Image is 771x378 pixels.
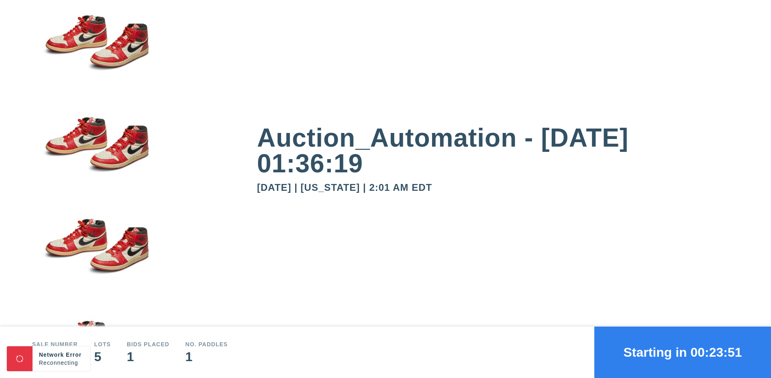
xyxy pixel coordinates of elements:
div: Bids Placed [127,341,169,347]
img: small [32,204,161,306]
div: Auction_Automation - [DATE] 01:36:19 [257,125,739,176]
div: Network Error [39,351,84,359]
div: Sale number [32,341,78,347]
div: No. Paddles [186,341,228,347]
img: small [32,102,161,204]
div: Lots [94,341,110,347]
div: [DATE] | [US_STATE] | 2:01 AM EDT [257,183,739,192]
div: 1 [186,350,228,363]
div: Reconnecting [39,359,84,367]
div: 5 [94,350,110,363]
div: 1 [127,350,169,363]
button: Starting in 00:23:51 [594,327,771,378]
